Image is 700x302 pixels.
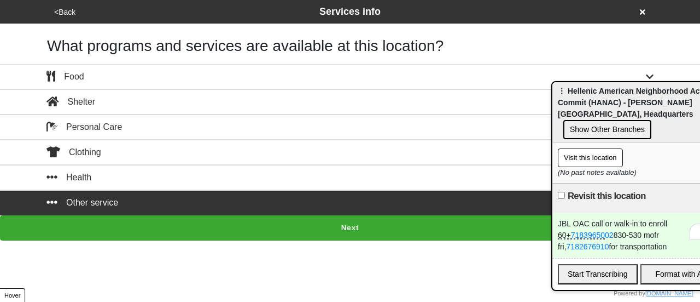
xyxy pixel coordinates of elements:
[319,6,381,17] span: Services info
[46,70,84,83] div: Food
[46,121,122,134] div: Personal Care
[567,242,609,251] a: 7182676910
[563,120,651,139] button: Show Other Branches
[47,37,653,55] h1: What programs and services are available at this location?
[645,290,693,297] a: [DOMAIN_NAME]
[614,289,693,298] div: Powered by
[46,146,101,159] div: Clothing
[571,231,614,240] a: 7183965002
[558,264,638,284] button: Start Transcribing
[46,95,95,109] div: Shelter
[46,171,91,184] div: Health
[568,190,646,203] label: Revisit this location
[558,149,623,167] button: Visit this location
[46,196,118,209] div: Other service
[51,6,79,19] button: <Back
[558,168,637,176] i: (No past notes available)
